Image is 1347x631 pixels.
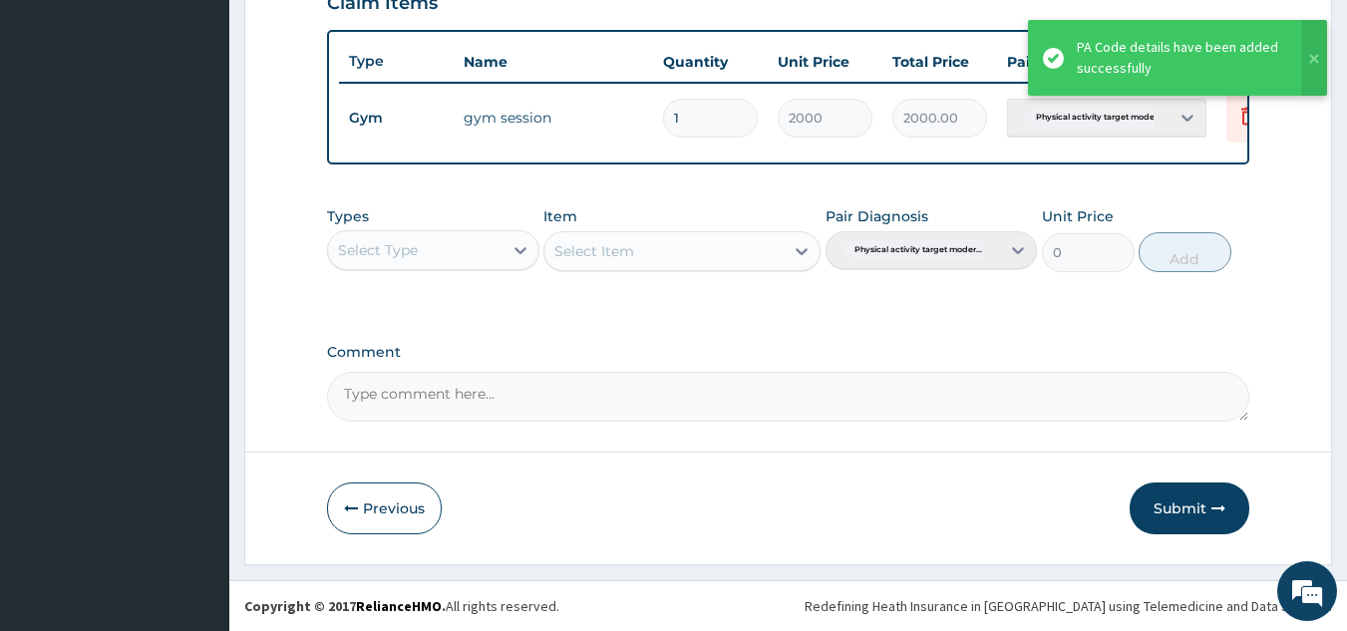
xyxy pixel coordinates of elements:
[37,100,81,150] img: d_794563401_company_1708531726252_794563401
[327,10,375,58] div: Minimize live chat window
[116,188,275,390] span: We're online!
[805,596,1332,616] div: Redefining Heath Insurance in [GEOGRAPHIC_DATA] using Telemedicine and Data Science!
[653,42,768,82] th: Quantity
[1139,232,1231,272] button: Add
[244,597,446,615] strong: Copyright © 2017 .
[768,42,882,82] th: Unit Price
[339,100,454,137] td: Gym
[997,42,1216,82] th: Pair Diagnosis
[339,43,454,80] th: Type
[104,112,335,138] div: Chat with us now
[338,240,418,260] div: Select Type
[882,42,997,82] th: Total Price
[1077,37,1282,79] div: PA Code details have been added successfully
[327,344,1250,361] label: Comment
[826,206,928,226] label: Pair Diagnosis
[1130,482,1249,534] button: Submit
[10,420,380,489] textarea: Type your message and hit 'Enter'
[543,206,577,226] label: Item
[229,580,1347,631] footer: All rights reserved.
[327,482,442,534] button: Previous
[454,42,653,82] th: Name
[356,597,442,615] a: RelianceHMO
[327,208,369,225] label: Types
[454,98,653,138] td: gym session
[1042,206,1114,226] label: Unit Price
